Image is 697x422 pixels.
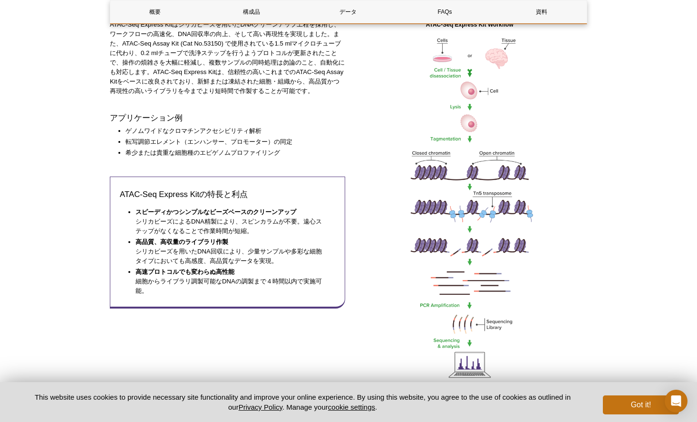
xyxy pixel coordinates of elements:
[352,20,588,398] div: (Click image to enlarge)
[239,403,282,411] a: Privacy Policy
[136,268,234,275] strong: 高速プロトコルでも変わらぬ高性能
[136,267,326,296] li: 細胞からライブラリ調製可能なDNAの調製まで４時間以内で実施可能。
[126,126,336,136] li: ゲノムワイドなクロマチンアクセシビリティ解析
[126,137,336,147] li: 転写調節エレメント（エンハンサー、プロモーター）の同定
[110,20,345,96] p: ATAC-Seq Express Kitはシリカビーズを用いたDNAクリーンアップ工程を採用し、ワークフローの高速化、DNA回収率の向上、そして高い再現性を実現しました。また、ATAC-Seq ...
[497,0,586,23] a: 資料
[207,0,296,23] a: 構成品
[110,113,345,124] h3: アプリケーション例
[136,207,326,236] li: シリカビーズによるDNA精製により、スピンカラムが不要。遠心ステップがなくなることで作業時間が短縮。
[398,29,541,385] img: ATAC-Seq Express Correlation Plot Data
[136,238,228,245] strong: 高品質、高収量のライブラリ作製
[126,148,336,158] li: 希少または貴重な細胞種のエピゲノムプロファイリング
[400,0,490,23] a: FAQs
[426,21,513,28] strong: ATAC-Seq Express Kit Workflow
[136,208,296,216] strong: スピーディかつシンプルなビーズベースのクリーンアップ
[110,0,200,23] a: 概要
[120,189,335,200] h3: ATAC-Seq Express Kitの特長と利点
[665,390,687,413] div: Open Intercom Messenger
[136,237,326,266] li: シリカビーズを用いたDNA回収により、少量サンプルや多彩な細胞タイプにおいても高感度、高品質なデータを実現。
[328,403,375,411] button: cookie settings
[603,395,679,414] button: Got it!
[303,0,393,23] a: データ
[18,392,587,412] p: This website uses cookies to provide necessary site functionality and improve your online experie...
